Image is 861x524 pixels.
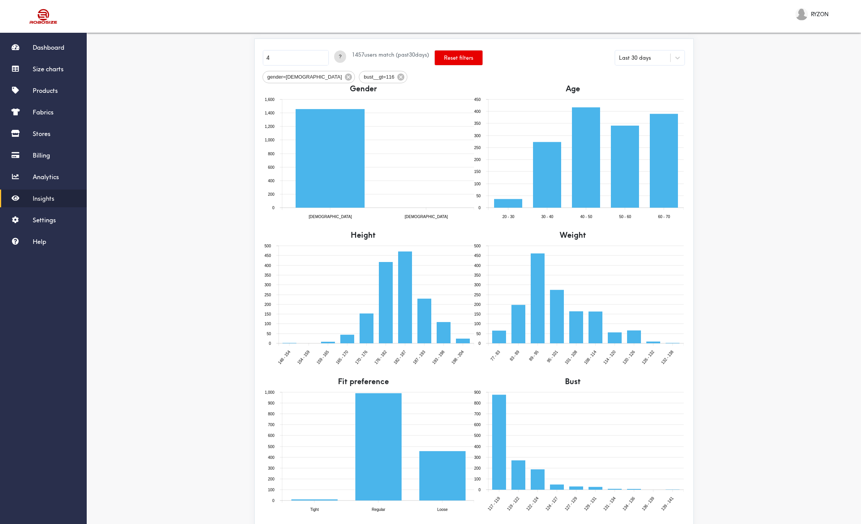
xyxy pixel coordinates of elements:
h5: Age [474,83,672,94]
span: Billing [33,151,50,159]
span: Stores [33,130,50,138]
img: RYZON [795,8,808,20]
span: Fabrics [33,108,54,116]
input: Filter [263,50,328,65]
div: ? [334,50,346,63]
span: Analytics [33,173,59,181]
h5: Weight [474,230,672,240]
span: gender=[DEMOGRAPHIC_DATA] [263,73,347,81]
h5: Bust [474,376,672,387]
span: Size charts [33,65,64,73]
div: bust__gt=116 [359,71,407,83]
button: Reset filters [435,50,483,65]
span: Products [33,87,58,94]
span: RYZON [811,10,829,18]
h5: Height [264,230,462,240]
span: 1457 users match (past 30 days) [352,51,429,58]
h5: Fit preference [264,376,462,387]
h5: Gender [264,83,462,94]
span: Dashboard [33,44,64,51]
span: Insights [33,195,54,202]
div: gender=[DEMOGRAPHIC_DATA] [262,71,355,83]
div: Last 30 days [619,54,651,62]
span: bust__gt=116 [359,73,399,81]
span: Help [33,238,46,245]
span: Settings [33,216,56,224]
span: ? [334,53,346,60]
img: Robosize [15,6,72,27]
